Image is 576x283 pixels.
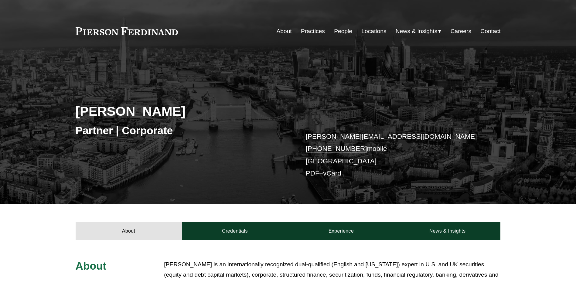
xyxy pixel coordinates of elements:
a: vCard [323,169,341,177]
a: Practices [301,26,325,37]
a: [PHONE_NUMBER] [306,145,367,152]
h3: Partner | Corporate [76,124,288,137]
a: PDF [306,169,319,177]
a: About [277,26,292,37]
a: About [76,222,182,240]
a: Careers [451,26,471,37]
a: folder dropdown [396,26,441,37]
a: Contact [480,26,500,37]
a: People [334,26,352,37]
span: About [76,260,107,272]
a: Experience [288,222,394,240]
a: Locations [361,26,386,37]
p: mobile [GEOGRAPHIC_DATA] – [306,131,483,179]
a: [PERSON_NAME][EMAIL_ADDRESS][DOMAIN_NAME] [306,133,477,140]
a: News & Insights [394,222,500,240]
a: Credentials [182,222,288,240]
span: News & Insights [396,26,438,37]
h2: [PERSON_NAME] [76,103,288,119]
